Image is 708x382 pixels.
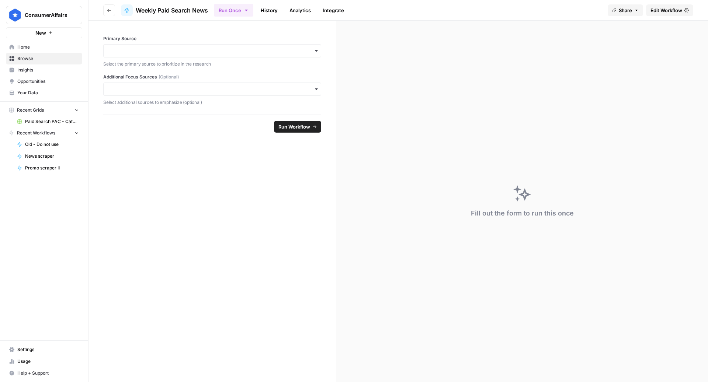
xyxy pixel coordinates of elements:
[14,162,82,174] a: Promo scraper II
[6,127,82,139] button: Recent Workflows
[17,55,79,62] span: Browse
[608,4,643,16] button: Share
[17,78,79,85] span: Opportunities
[121,4,208,16] a: Weekly Paid Search News
[17,67,79,73] span: Insights
[278,123,310,130] span: Run Workflow
[14,116,82,127] a: Paid Search PAC - Categories
[103,99,321,106] p: Select additional sources to emphasize (optional)
[6,53,82,64] a: Browse
[646,4,693,16] a: Edit Workflow
[619,7,632,14] span: Share
[6,355,82,367] a: Usage
[25,141,79,148] span: Old - Do not use
[650,7,682,14] span: Edit Workflow
[17,90,79,96] span: Your Data
[6,344,82,355] a: Settings
[8,8,22,22] img: ConsumerAffairs Logo
[17,44,79,50] span: Home
[6,41,82,53] a: Home
[25,165,79,171] span: Promo scraper II
[25,11,69,19] span: ConsumerAffairs
[17,358,79,365] span: Usage
[274,121,321,133] button: Run Workflow
[25,118,79,125] span: Paid Search PAC - Categories
[17,130,55,136] span: Recent Workflows
[6,27,82,38] button: New
[6,105,82,116] button: Recent Grids
[103,60,321,68] p: Select the primary source to prioritize in the research
[6,6,82,24] button: Workspace: ConsumerAffairs
[136,6,208,15] span: Weekly Paid Search News
[285,4,315,16] a: Analytics
[103,35,321,42] label: Primary Source
[103,74,321,80] label: Additional Focus Sources
[25,153,79,160] span: News scraper
[214,4,253,17] button: Run Once
[318,4,348,16] a: Integrate
[159,74,179,80] span: (Optional)
[35,29,46,36] span: New
[6,64,82,76] a: Insights
[14,139,82,150] a: Old - Do not use
[6,367,82,379] button: Help + Support
[256,4,282,16] a: History
[6,76,82,87] a: Opportunities
[14,150,82,162] a: News scraper
[6,87,82,99] a: Your Data
[17,346,79,353] span: Settings
[471,208,574,218] div: Fill out the form to run this once
[17,370,79,376] span: Help + Support
[17,107,44,113] span: Recent Grids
